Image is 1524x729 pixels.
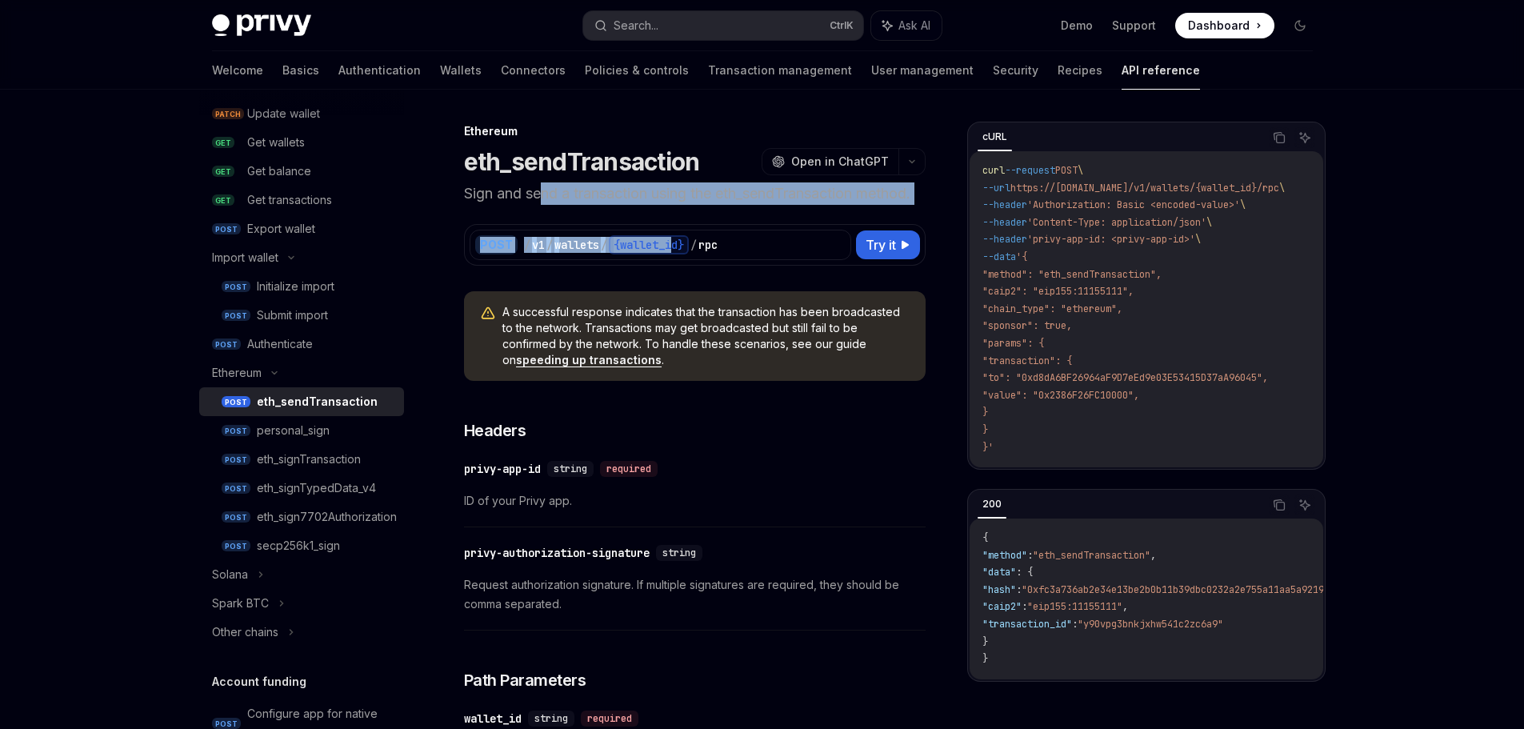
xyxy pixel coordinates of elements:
[464,182,926,205] p: Sign and send a transaction using the eth_sendTransaction method.
[212,338,241,350] span: POST
[199,301,404,330] a: POSTSubmit import
[199,531,404,560] a: POSTsecp256k1_sign
[464,419,526,442] span: Headers
[534,712,568,725] span: string
[222,396,250,408] span: POST
[982,268,1162,281] span: "method": "eth_sendTransaction",
[257,450,361,469] div: eth_signTransaction
[1078,164,1083,177] span: \
[581,711,638,727] div: required
[982,423,988,436] span: }
[600,461,658,477] div: required
[212,565,248,584] div: Solana
[1016,566,1033,579] span: : {
[982,441,994,454] span: }'
[982,354,1072,367] span: "transaction": {
[982,337,1044,350] span: "params": {
[502,304,910,368] span: A successful response indicates that the transaction has been broadcasted to the network. Transac...
[866,235,896,254] span: Try it
[338,51,421,90] a: Authentication
[982,371,1268,384] span: "to": "0xd8dA6BF26964aF9D7eEd9e03E53415D37aA96045",
[583,11,863,40] button: Search...CtrlK
[791,154,889,170] span: Open in ChatGPT
[257,277,334,296] div: Initialize import
[212,194,234,206] span: GET
[1122,600,1128,613] span: ,
[1122,51,1200,90] a: API reference
[212,137,234,149] span: GET
[690,237,697,253] div: /
[464,545,650,561] div: privy-authorization-signature
[464,147,700,176] h1: eth_sendTransaction
[1027,600,1122,613] span: "eip155:11155111"
[982,319,1072,332] span: "sponsor": true,
[1058,51,1102,90] a: Recipes
[1027,198,1240,211] span: 'Authorization: Basic <encoded-value>'
[982,635,988,648] span: }
[982,600,1022,613] span: "caip2"
[1061,18,1093,34] a: Demo
[222,483,250,495] span: POST
[982,302,1122,315] span: "chain_type": "ethereum",
[982,566,1016,579] span: "data"
[464,711,522,727] div: wallet_id
[257,536,340,555] div: secp256k1_sign
[1112,18,1156,34] a: Support
[524,237,530,253] div: /
[982,618,1072,631] span: "transaction_id"
[199,157,404,186] a: GETGet balance
[440,51,482,90] a: Wallets
[1150,549,1156,562] span: ,
[464,461,541,477] div: privy-app-id
[1016,583,1022,596] span: :
[199,214,404,243] a: POSTExport wallet
[1022,583,1402,596] span: "0xfc3a736ab2e34e13be2b0b11b39dbc0232a2e755a11aa5a9219890d3b2c6c7d8"
[532,237,545,253] div: v1
[199,503,404,531] a: POSTeth_sign7702Authorization
[199,330,404,358] a: POSTAuthenticate
[199,474,404,503] a: POSTeth_signTypedData_v4
[247,162,311,181] div: Get balance
[199,128,404,157] a: GETGet wallets
[1027,216,1206,229] span: 'Content-Type: application/json'
[282,51,319,90] a: Basics
[212,51,263,90] a: Welcome
[762,148,898,175] button: Open in ChatGPT
[982,285,1134,298] span: "caip2": "eip155:11155111",
[830,19,854,32] span: Ctrl K
[1005,164,1055,177] span: --request
[982,389,1139,402] span: "value": "0x2386F26FC10000",
[1269,127,1290,148] button: Copy the contents from the code block
[199,387,404,416] a: POSTeth_sendTransaction
[1240,198,1246,211] span: \
[546,237,553,253] div: /
[982,250,1016,263] span: --data
[698,237,718,253] div: rpc
[464,575,926,614] span: Request authorization signature. If multiple signatures are required, they should be comma separa...
[585,51,689,90] a: Policies & controls
[257,421,330,440] div: personal_sign
[1072,618,1078,631] span: :
[1175,13,1274,38] a: Dashboard
[982,216,1027,229] span: --header
[982,531,988,544] span: {
[1279,182,1285,194] span: \
[464,123,926,139] div: Ethereum
[856,230,920,259] button: Try it
[609,235,689,254] div: {wallet_id}
[982,549,1027,562] span: "method"
[601,237,607,253] div: /
[257,507,397,527] div: eth_sign7702Authorization
[212,363,262,383] div: Ethereum
[199,445,404,474] a: POSTeth_signTransaction
[257,306,328,325] div: Submit import
[1055,164,1078,177] span: POST
[1287,13,1313,38] button: Toggle dark mode
[480,306,496,322] svg: Warning
[982,164,1005,177] span: curl
[247,190,332,210] div: Get transactions
[982,406,988,419] span: }
[247,334,313,354] div: Authenticate
[1010,182,1279,194] span: https://[DOMAIN_NAME]/v1/wallets/{wallet_id}/rpc
[1294,495,1315,515] button: Ask AI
